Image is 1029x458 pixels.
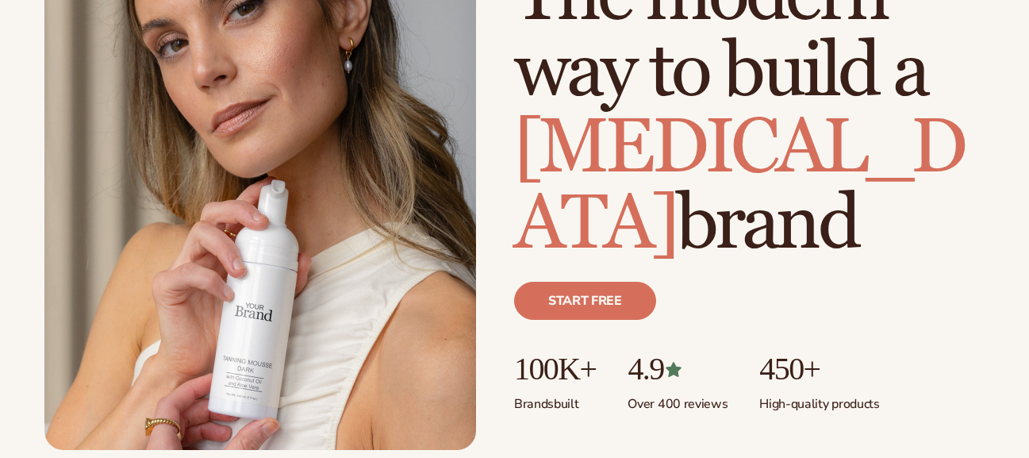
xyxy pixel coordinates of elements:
[759,387,879,413] p: High-quality products
[759,352,879,387] p: 450+
[514,387,596,413] p: Brands built
[514,282,656,320] a: Start free
[514,352,596,387] p: 100K+
[628,352,728,387] p: 4.9
[628,387,728,413] p: Over 400 reviews
[514,102,964,271] span: [MEDICAL_DATA]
